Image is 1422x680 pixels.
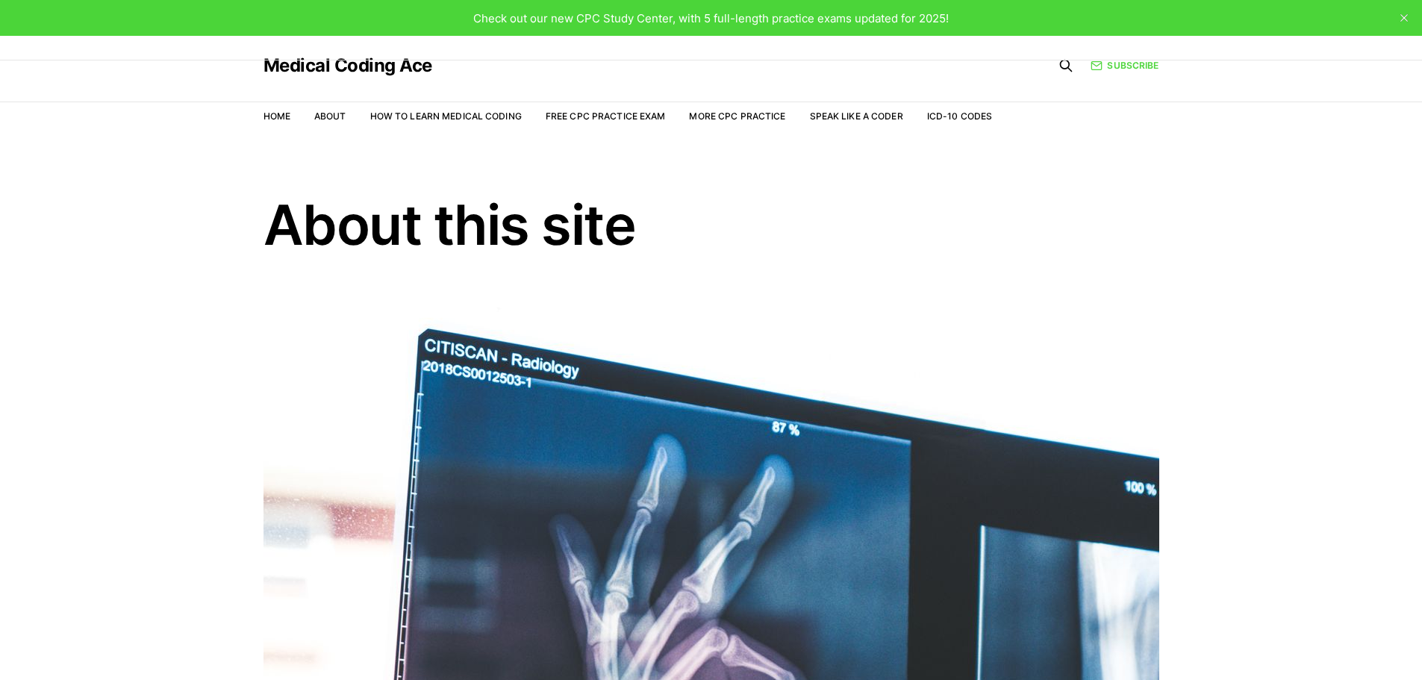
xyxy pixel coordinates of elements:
[927,110,992,122] a: ICD-10 Codes
[1091,58,1159,72] a: Subscribe
[473,11,949,25] span: Check out our new CPC Study Center, with 5 full-length practice exams updated for 2025!
[314,110,346,122] a: About
[546,110,666,122] a: Free CPC Practice Exam
[1392,6,1416,30] button: close
[370,110,522,122] a: How to Learn Medical Coding
[263,110,290,122] a: Home
[263,57,432,75] a: Medical Coding Ace
[1179,607,1422,680] iframe: portal-trigger
[689,110,785,122] a: More CPC Practice
[263,197,1159,252] h1: About this site
[810,110,903,122] a: Speak Like a Coder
